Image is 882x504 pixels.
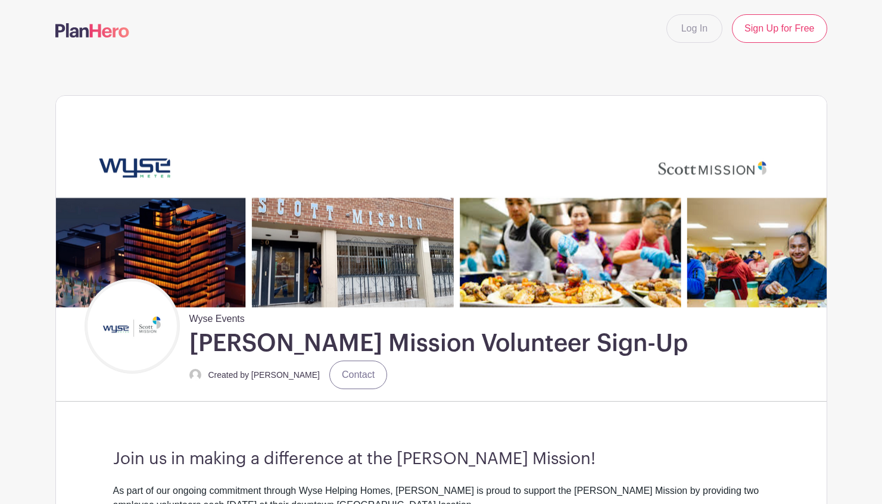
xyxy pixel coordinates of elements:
h1: [PERSON_NAME] Mission Volunteer Sign-Up [189,328,688,358]
span: Wyse Events [189,307,245,326]
img: logo-507f7623f17ff9eddc593b1ce0a138ce2505c220e1c5a4e2b4648c50719b7d32.svg [55,23,129,37]
a: Contact [329,361,387,389]
a: Log In [666,14,722,43]
img: Untitled%20(2790%20x%20600%20px)%20(6).png [56,96,827,307]
img: Untitled%20design%20(21).png [88,281,177,371]
img: default-ce2991bfa6775e67f084385cd625a349d9dcbb7a52a09fb2fda1e96e2d18dcdb.png [189,369,201,381]
small: Created by [PERSON_NAME] [208,370,320,380]
a: Sign Up for Free [732,14,827,43]
h3: Join us in making a difference at the [PERSON_NAME] Mission! [113,449,769,469]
